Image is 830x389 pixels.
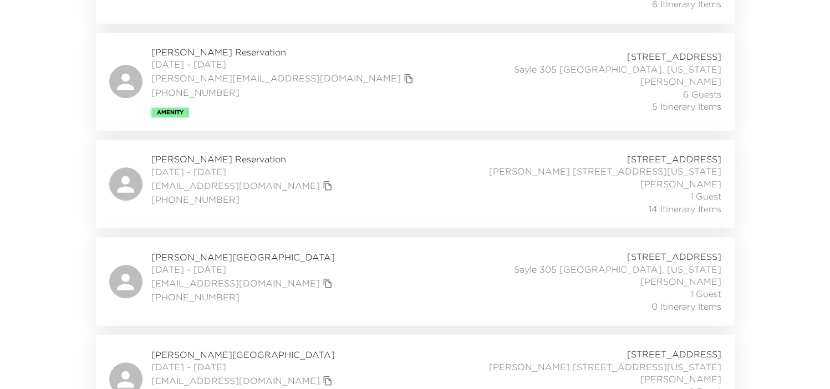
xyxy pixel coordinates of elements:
span: [STREET_ADDRESS] [627,348,721,360]
span: [PERSON_NAME] [640,75,721,88]
span: 5 Itinerary Items [652,100,721,112]
span: [PERSON_NAME] Reservation [151,153,335,165]
span: [PERSON_NAME] [640,373,721,385]
span: Sayle 305 [GEOGRAPHIC_DATA], [US_STATE] [514,263,721,275]
span: [DATE] - [DATE] [151,361,335,373]
span: 1 Guest [690,190,721,202]
span: [STREET_ADDRESS] [627,153,721,165]
span: [PHONE_NUMBER] [151,86,416,99]
span: [PERSON_NAME] [STREET_ADDRESS][US_STATE] [489,361,721,373]
span: 6 Guests [683,88,721,100]
button: copy primary member email [320,275,335,291]
a: [EMAIL_ADDRESS][DOMAIN_NAME] [151,180,320,192]
span: [DATE] - [DATE] [151,166,335,178]
a: [PERSON_NAME][GEOGRAPHIC_DATA][DATE] - [DATE][EMAIL_ADDRESS][DOMAIN_NAME]copy primary member emai... [96,237,735,326]
span: [PERSON_NAME][GEOGRAPHIC_DATA] [151,251,335,263]
a: [PERSON_NAME] Reservation[DATE] - [DATE][PERSON_NAME][EMAIL_ADDRESS][DOMAIN_NAME]copy primary mem... [96,33,735,131]
a: [EMAIL_ADDRESS][DOMAIN_NAME] [151,277,320,289]
button: copy primary member email [320,178,335,193]
span: [STREET_ADDRESS] [627,50,721,63]
span: [PERSON_NAME][GEOGRAPHIC_DATA] [151,349,335,361]
span: [PERSON_NAME] [640,275,721,288]
button: copy primary member email [320,373,335,388]
span: [DATE] - [DATE] [151,58,416,70]
a: [EMAIL_ADDRESS][DOMAIN_NAME] [151,375,320,387]
span: [PERSON_NAME] [640,178,721,190]
span: [PHONE_NUMBER] [151,193,335,206]
a: [PERSON_NAME] Reservation[DATE] - [DATE][EMAIL_ADDRESS][DOMAIN_NAME]copy primary member email[PHO... [96,140,735,228]
span: [DATE] - [DATE] [151,263,335,275]
span: Sayle 305 [GEOGRAPHIC_DATA], [US_STATE] [514,63,721,75]
span: 1 Guest [690,288,721,300]
button: copy primary member email [401,71,416,86]
span: Amenity [157,109,184,116]
a: [PERSON_NAME][EMAIL_ADDRESS][DOMAIN_NAME] [151,72,401,84]
span: 14 Itinerary Items [649,203,721,215]
span: [PERSON_NAME] Reservation [151,46,416,58]
span: [STREET_ADDRESS] [627,250,721,263]
span: [PHONE_NUMBER] [151,291,335,303]
span: [PERSON_NAME] [STREET_ADDRESS][US_STATE] [489,165,721,177]
span: 0 Itinerary Items [651,300,721,313]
